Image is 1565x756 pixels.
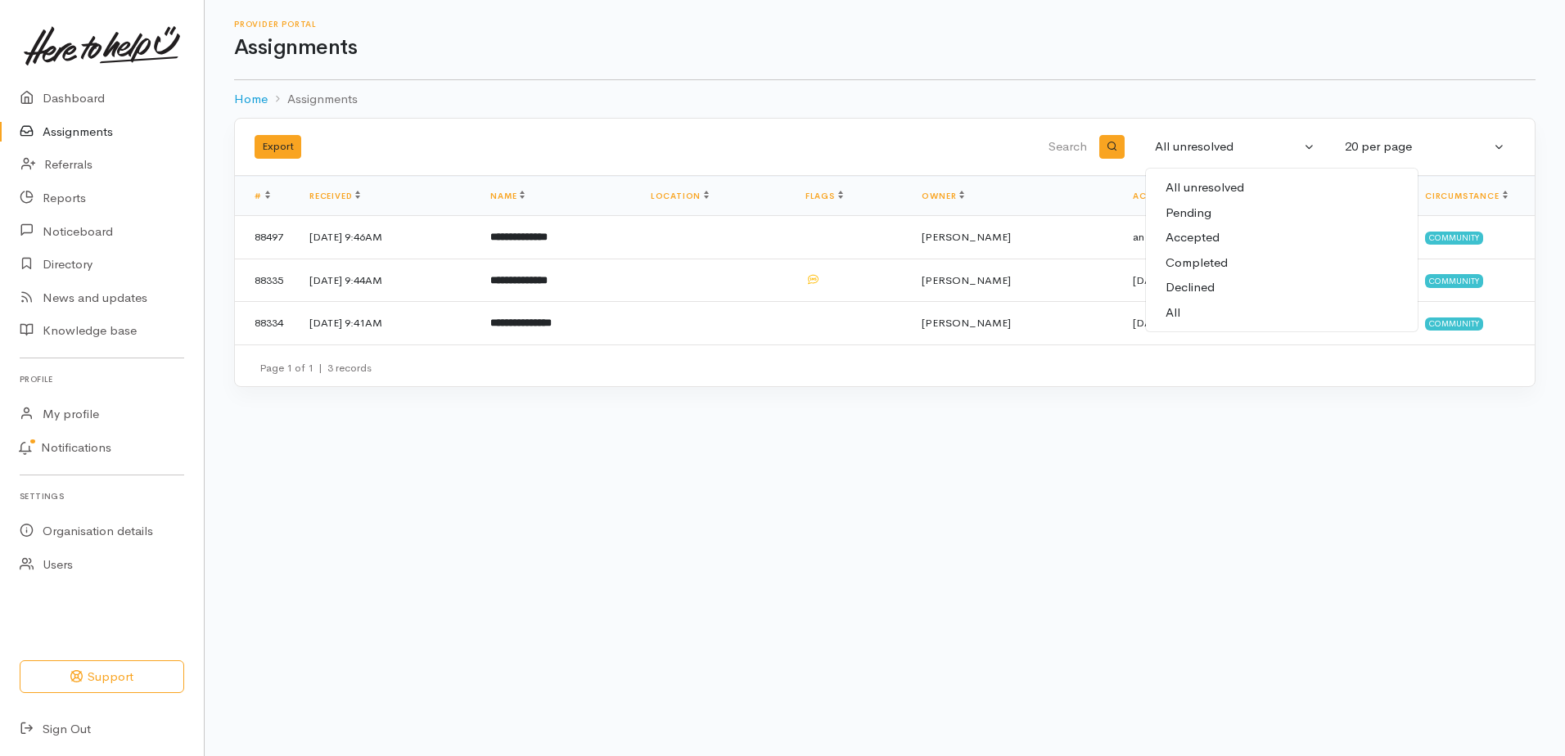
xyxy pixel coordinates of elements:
[1133,191,1190,201] a: Accepted
[235,216,296,259] td: 88497
[1166,228,1220,247] span: Accepted
[1425,317,1483,331] span: Community
[235,302,296,344] td: 88334
[1133,316,1166,330] time: [DATE]
[1166,254,1228,272] span: Completed
[1166,278,1215,297] span: Declined
[234,90,268,109] a: Home
[1166,304,1180,322] span: All
[259,361,372,375] small: Page 1 of 1 3 records
[651,191,709,201] a: Location
[922,191,964,201] a: Owner
[1133,273,1166,287] time: [DATE]
[255,135,301,159] button: Export
[296,259,477,302] td: [DATE] 9:44AM
[20,485,184,507] h6: Settings
[1166,204,1211,223] span: Pending
[1425,274,1483,287] span: Community
[234,36,1536,60] h1: Assignments
[309,191,360,201] a: Received
[805,191,843,201] a: Flags
[20,368,184,390] h6: Profile
[922,316,1011,330] span: [PERSON_NAME]
[318,361,322,375] span: |
[1166,178,1398,197] span: All unresolved
[234,80,1536,119] nav: breadcrumb
[296,216,477,259] td: [DATE] 9:46AM
[296,302,477,344] td: [DATE] 9:41AM
[1145,131,1325,163] button: All unresolved
[1335,131,1515,163] button: 20 per page
[1155,137,1301,156] div: All unresolved
[234,20,1536,29] h6: Provider Portal
[1133,230,1189,244] time: an hour ago
[700,128,1090,167] input: Search
[235,259,296,302] td: 88335
[922,273,1011,287] span: [PERSON_NAME]
[1425,232,1483,245] span: Community
[1244,181,1398,195] small: Pending, in progress or on hold
[490,191,525,201] a: Name
[1345,137,1491,156] div: 20 per page
[268,90,358,109] li: Assignments
[1425,191,1508,201] a: Circumstance
[255,191,270,201] a: #
[20,660,184,694] button: Support
[922,230,1011,244] span: [PERSON_NAME]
